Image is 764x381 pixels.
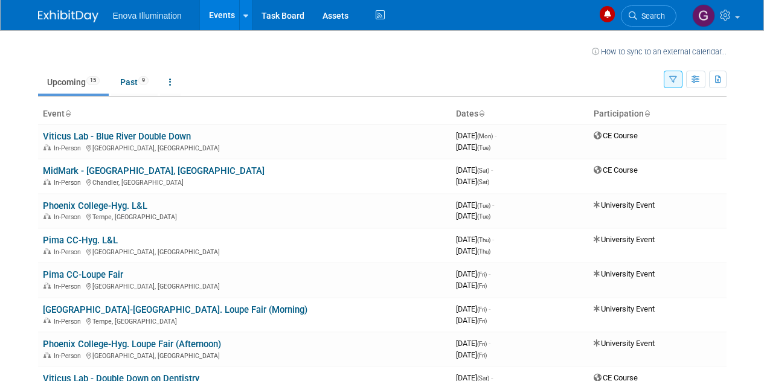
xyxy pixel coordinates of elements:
[456,200,494,210] span: [DATE]
[456,339,490,348] span: [DATE]
[637,11,665,21] span: Search
[43,350,446,360] div: [GEOGRAPHIC_DATA], [GEOGRAPHIC_DATA]
[456,304,490,313] span: [DATE]
[54,248,85,256] span: In-Person
[43,213,51,219] img: In-Person Event
[456,350,487,359] span: [DATE]
[477,248,490,255] span: (Thu)
[594,339,655,348] span: University Event
[43,246,446,256] div: [GEOGRAPHIC_DATA], [GEOGRAPHIC_DATA]
[594,304,655,313] span: University Event
[54,318,85,325] span: In-Person
[489,304,490,313] span: -
[644,109,650,118] a: Sort by Participation Type
[492,235,494,244] span: -
[43,281,446,290] div: [GEOGRAPHIC_DATA], [GEOGRAPHIC_DATA]
[456,246,490,255] span: [DATE]
[86,76,100,85] span: 15
[489,339,490,348] span: -
[456,235,494,244] span: [DATE]
[477,179,489,185] span: (Sat)
[491,165,493,174] span: -
[477,237,490,243] span: (Thu)
[594,131,638,140] span: CE Course
[594,235,655,244] span: University Event
[477,213,490,220] span: (Tue)
[477,271,487,278] span: (Fri)
[43,131,191,142] a: Viticus Lab - Blue River Double Down
[477,144,490,151] span: (Tue)
[456,142,490,152] span: [DATE]
[43,248,51,254] img: In-Person Event
[594,200,655,210] span: University Event
[43,144,51,150] img: In-Person Event
[43,316,446,325] div: Tempe, [GEOGRAPHIC_DATA]
[43,283,51,289] img: In-Person Event
[43,200,147,211] a: Phoenix College-Hyg. L&L
[54,283,85,290] span: In-Person
[43,211,446,221] div: Tempe, [GEOGRAPHIC_DATA]
[111,71,158,94] a: Past9
[492,200,494,210] span: -
[43,179,51,185] img: In-Person Event
[451,104,589,124] th: Dates
[43,269,123,280] a: Pima CC-Loupe Fair
[477,283,487,289] span: (Fri)
[489,269,490,278] span: -
[43,318,51,324] img: In-Person Event
[43,177,446,187] div: Chandler, [GEOGRAPHIC_DATA]
[477,341,487,347] span: (Fri)
[38,10,98,22] img: ExhibitDay
[138,76,149,85] span: 9
[456,211,490,220] span: [DATE]
[54,352,85,360] span: In-Person
[456,131,496,140] span: [DATE]
[43,142,446,152] div: [GEOGRAPHIC_DATA], [GEOGRAPHIC_DATA]
[43,304,307,315] a: [GEOGRAPHIC_DATA]-[GEOGRAPHIC_DATA]. Loupe Fair (Morning)
[43,352,51,358] img: In-Person Event
[477,167,489,174] span: (Sat)
[495,131,496,140] span: -
[478,109,484,118] a: Sort by Start Date
[43,235,118,246] a: Pima CC-Hyg. L&L
[54,144,85,152] span: In-Person
[594,269,655,278] span: University Event
[43,339,221,350] a: Phoenix College-Hyg. Loupe Fair (Afternoon)
[54,179,85,187] span: In-Person
[621,5,676,27] a: Search
[477,306,487,313] span: (Fri)
[594,165,638,174] span: CE Course
[43,165,265,176] a: MidMark - [GEOGRAPHIC_DATA], [GEOGRAPHIC_DATA]
[54,213,85,221] span: In-Person
[477,318,487,324] span: (Fri)
[477,133,493,139] span: (Mon)
[456,177,489,186] span: [DATE]
[65,109,71,118] a: Sort by Event Name
[692,4,715,27] img: Garrett Alcaraz
[113,11,182,21] span: Enova Illumination
[477,202,490,209] span: (Tue)
[38,71,109,94] a: Upcoming15
[456,316,487,325] span: [DATE]
[592,47,727,56] a: How to sync to an external calendar...
[456,281,487,290] span: [DATE]
[456,165,493,174] span: [DATE]
[589,104,727,124] th: Participation
[38,104,451,124] th: Event
[477,352,487,359] span: (Fri)
[456,269,490,278] span: [DATE]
